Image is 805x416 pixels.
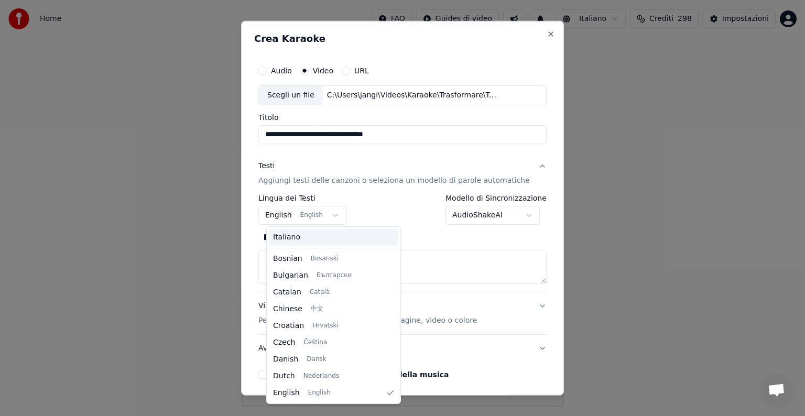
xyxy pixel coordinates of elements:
span: English [308,389,331,397]
span: Chinese [273,304,302,314]
span: Dutch [273,371,295,381]
span: Nederlands [303,372,339,380]
span: 中文 [311,305,323,313]
span: Czech [273,337,295,348]
span: English [273,388,300,398]
span: Čeština [303,338,327,347]
span: Bosanski [311,255,339,263]
span: Dansk [307,355,326,364]
span: Catalan [273,287,301,298]
span: Italiano [273,232,300,243]
span: Bulgarian [273,270,308,281]
span: Danish [273,354,298,365]
span: Hrvatski [312,322,339,330]
span: Croatian [273,321,304,331]
span: Català [310,288,330,297]
span: Bosnian [273,254,302,264]
span: Български [317,271,352,280]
